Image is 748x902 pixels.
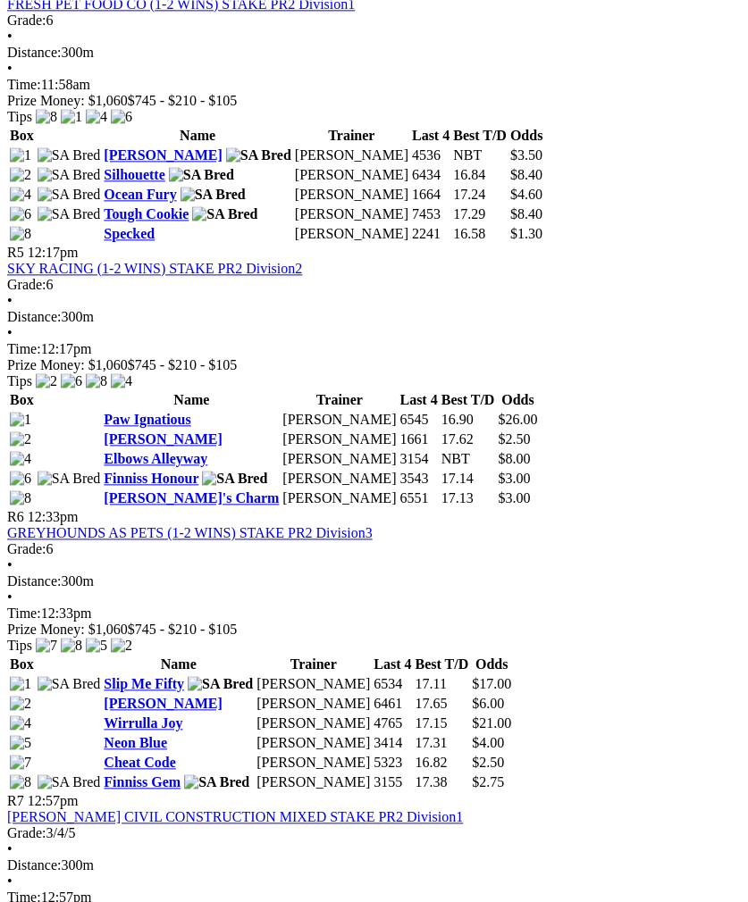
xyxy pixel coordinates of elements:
img: 2 [111,638,132,654]
a: Finniss Gem [104,774,181,789]
img: 7 [36,638,57,654]
th: Odds [471,656,512,673]
img: 8 [10,226,31,242]
img: 8 [86,373,107,389]
img: SA Bred [38,471,101,487]
th: Trainer [282,391,397,409]
td: [PERSON_NAME] [256,675,371,693]
span: $3.50 [510,147,542,163]
span: Distance: [7,857,61,873]
span: • [7,61,13,76]
span: Grade: [7,541,46,556]
a: Ocean Fury [104,187,176,202]
td: [PERSON_NAME] [256,695,371,713]
a: Neon Blue [104,735,167,750]
span: $4.00 [472,735,504,750]
span: • [7,589,13,605]
span: Distance: [7,573,61,589]
img: 4 [86,109,107,125]
a: Finniss Honour [104,471,198,486]
span: $3.00 [498,471,530,486]
img: 4 [10,715,31,731]
td: 17.31 [415,734,470,752]
span: $21.00 [472,715,511,731]
span: R7 [7,793,24,808]
span: Grade: [7,825,46,840]
img: SA Bred [192,206,257,222]
img: SA Bred [38,206,101,222]
img: 6 [111,109,132,125]
td: [PERSON_NAME] [256,734,371,752]
div: Prize Money: $1,060 [7,622,741,638]
a: GREYHOUNDS AS PETS (1-2 WINS) STAKE PR2 Division3 [7,525,373,540]
span: Box [10,128,34,143]
div: 300m [7,857,741,873]
th: Last 4 [411,127,450,145]
td: 17.62 [441,430,496,448]
img: 4 [111,373,132,389]
a: Silhouette [104,167,164,182]
div: 11:58am [7,77,741,93]
td: 4536 [411,146,450,164]
td: 6545 [399,411,438,429]
div: 12:17pm [7,341,741,357]
img: SA Bred [181,187,246,203]
div: 6 [7,13,741,29]
a: Slip Me Fifty [104,676,184,691]
img: SA Bred [38,167,101,183]
div: 300m [7,45,741,61]
img: 8 [10,774,31,790]
div: 6 [7,541,741,557]
div: 300m [7,309,741,325]
span: $2.50 [472,755,504,770]
span: R6 [7,509,24,524]
img: 7 [10,755,31,771]
a: [PERSON_NAME] CIVIL CONSTRUCTION MIXED STAKE PR2 Division1 [7,809,463,824]
span: Time: [7,606,41,621]
td: 17.15 [415,714,470,732]
td: 17.14 [441,470,496,488]
span: • [7,325,13,340]
img: 2 [10,696,31,712]
img: 6 [10,471,31,487]
img: 4 [10,187,31,203]
img: SA Bred [38,147,101,163]
a: [PERSON_NAME] [104,696,222,711]
img: SA Bred [226,147,291,163]
span: • [7,293,13,308]
span: $4.60 [510,187,542,202]
td: 3414 [373,734,412,752]
td: 17.13 [441,489,496,507]
span: $3.00 [498,490,530,505]
span: $745 - $210 - $105 [128,622,238,637]
th: Trainer [256,656,371,673]
th: Best T/D [441,391,496,409]
span: Tips [7,109,32,124]
span: $2.75 [472,774,504,789]
img: SA Bred [38,187,101,203]
img: 2 [10,431,31,447]
a: Specked [104,226,155,241]
td: NBT [441,450,496,468]
img: SA Bred [38,676,101,692]
div: 300m [7,573,741,589]
a: Elbows Alleyway [104,451,207,466]
th: Name [103,391,280,409]
img: SA Bred [169,167,234,183]
div: 3/4/5 [7,825,741,841]
td: 17.24 [452,186,508,204]
img: 1 [10,147,31,163]
td: [PERSON_NAME] [282,430,397,448]
a: Wirrulla Joy [104,715,182,731]
td: 2241 [411,225,450,243]
div: Prize Money: $1,060 [7,93,741,109]
a: [PERSON_NAME] [104,431,222,447]
td: [PERSON_NAME] [282,450,397,468]
td: [PERSON_NAME] [294,186,409,204]
td: 6551 [399,489,438,507]
th: Last 4 [373,656,412,673]
div: 12:33pm [7,606,741,622]
th: Name [103,656,254,673]
span: $8.40 [510,167,542,182]
td: 3154 [399,450,438,468]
